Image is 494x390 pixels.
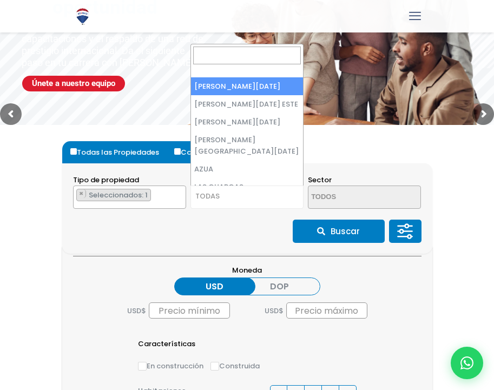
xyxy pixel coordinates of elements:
[406,7,424,25] a: mobile menu
[138,338,195,349] span: Características
[73,7,92,26] img: Logo de REMAX
[68,141,170,163] label: Todas las Propiedades
[265,305,279,316] span: USD
[191,160,303,178] li: AZUA
[175,189,180,200] button: Remove all items
[191,189,303,204] span: TODAS
[138,362,147,371] input: En construcción
[190,186,304,209] span: TODAS
[73,175,139,185] span: Tipo de propiedad
[210,360,260,372] label: Construida
[127,302,247,319] div: $
[79,189,83,198] span: ×
[88,190,150,200] span: Seleccionados: 1
[175,190,180,199] span: ×
[191,95,303,113] li: [PERSON_NAME][DATE] ESTE
[77,189,86,198] button: Remove item
[127,305,141,316] span: USD
[172,141,225,163] label: Comprar
[149,302,230,319] input: Precio mínimo
[286,302,367,319] input: Precio máximo
[210,362,219,371] input: Construida
[138,360,203,372] label: En construcción
[293,220,385,243] button: Buscar
[22,76,125,91] a: Únete a nuestro equipo
[239,277,320,295] label: DOP
[174,277,255,295] label: USD
[76,189,151,201] li: APARTAMENTO
[191,77,303,95] li: [PERSON_NAME][DATE]
[74,186,79,209] textarea: Search
[247,302,367,319] div: $
[191,131,303,160] li: [PERSON_NAME][GEOGRAPHIC_DATA][DATE]
[166,265,328,276] span: Moneda
[308,175,332,185] span: Sector
[195,191,220,201] span: TODAS
[191,113,303,131] li: [PERSON_NAME][DATE]
[22,21,205,69] sr7-txt: Accede a herramientas exclusivas, capacitaciones y el respaldo de una red de prestigio internacio...
[308,186,400,209] textarea: Search
[191,178,303,196] li: LAS CHARCAS
[193,47,301,64] input: Search
[174,148,181,155] input: Comprar
[70,148,77,155] input: Todas las Propiedades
